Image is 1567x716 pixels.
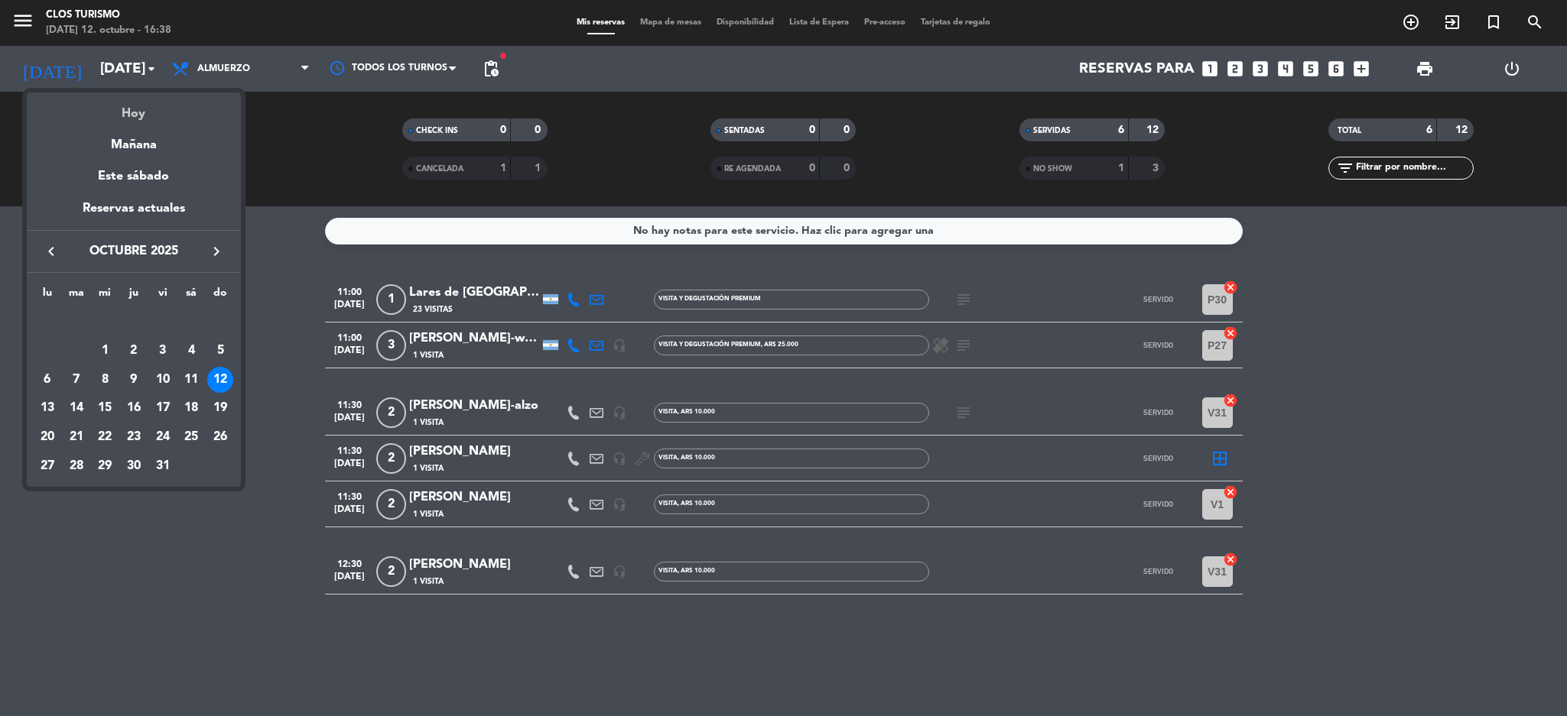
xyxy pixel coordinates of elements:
[206,365,235,394] td: 12 de octubre de 2025
[27,199,241,230] div: Reservas actuales
[90,284,119,308] th: miércoles
[33,394,62,423] td: 13 de octubre de 2025
[207,396,233,422] div: 19
[33,423,62,452] td: 20 de octubre de 2025
[207,424,233,450] div: 26
[27,155,241,198] div: Este sábado
[148,452,177,481] td: 31 de octubre de 2025
[178,396,204,422] div: 18
[62,452,91,481] td: 28 de octubre de 2025
[27,124,241,155] div: Mañana
[150,453,176,479] div: 31
[178,367,204,393] div: 11
[206,336,235,365] td: 5 de octubre de 2025
[177,284,206,308] th: sábado
[119,452,148,481] td: 30 de octubre de 2025
[177,336,206,365] td: 4 de octubre de 2025
[207,242,226,261] i: keyboard_arrow_right
[34,453,60,479] div: 27
[33,365,62,394] td: 6 de octubre de 2025
[150,338,176,364] div: 3
[90,394,119,423] td: 15 de octubre de 2025
[92,424,118,450] div: 22
[90,336,119,365] td: 1 de octubre de 2025
[177,365,206,394] td: 11 de octubre de 2025
[63,367,89,393] div: 7
[150,367,176,393] div: 10
[203,241,230,261] button: keyboard_arrow_right
[62,394,91,423] td: 14 de octubre de 2025
[33,452,62,481] td: 27 de octubre de 2025
[42,242,60,261] i: keyboard_arrow_left
[119,394,148,423] td: 16 de octubre de 2025
[92,453,118,479] div: 29
[206,394,235,423] td: 19 de octubre de 2025
[33,284,62,308] th: lunes
[62,365,91,394] td: 7 de octubre de 2025
[148,336,177,365] td: 3 de octubre de 2025
[121,367,147,393] div: 9
[119,423,148,452] td: 23 de octubre de 2025
[37,241,65,261] button: keyboard_arrow_left
[206,284,235,308] th: domingo
[62,284,91,308] th: martes
[62,423,91,452] td: 21 de octubre de 2025
[148,365,177,394] td: 10 de octubre de 2025
[148,394,177,423] td: 17 de octubre de 2025
[177,394,206,423] td: 18 de octubre de 2025
[121,338,147,364] div: 2
[177,423,206,452] td: 25 de octubre de 2025
[207,367,233,393] div: 12
[121,396,147,422] div: 16
[119,336,148,365] td: 2 de octubre de 2025
[150,424,176,450] div: 24
[34,396,60,422] div: 13
[121,453,147,479] div: 30
[206,423,235,452] td: 26 de octubre de 2025
[119,365,148,394] td: 9 de octubre de 2025
[92,338,118,364] div: 1
[92,367,118,393] div: 8
[148,423,177,452] td: 24 de octubre de 2025
[148,284,177,308] th: viernes
[150,396,176,422] div: 17
[178,338,204,364] div: 4
[63,453,89,479] div: 28
[119,284,148,308] th: jueves
[90,365,119,394] td: 8 de octubre de 2025
[63,396,89,422] div: 14
[90,423,119,452] td: 22 de octubre de 2025
[63,424,89,450] div: 21
[178,424,204,450] div: 25
[27,92,241,124] div: Hoy
[207,338,233,364] div: 5
[90,452,119,481] td: 29 de octubre de 2025
[34,367,60,393] div: 6
[92,396,118,422] div: 15
[33,308,235,337] td: OCT.
[34,424,60,450] div: 20
[121,424,147,450] div: 23
[65,241,203,261] span: octubre 2025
